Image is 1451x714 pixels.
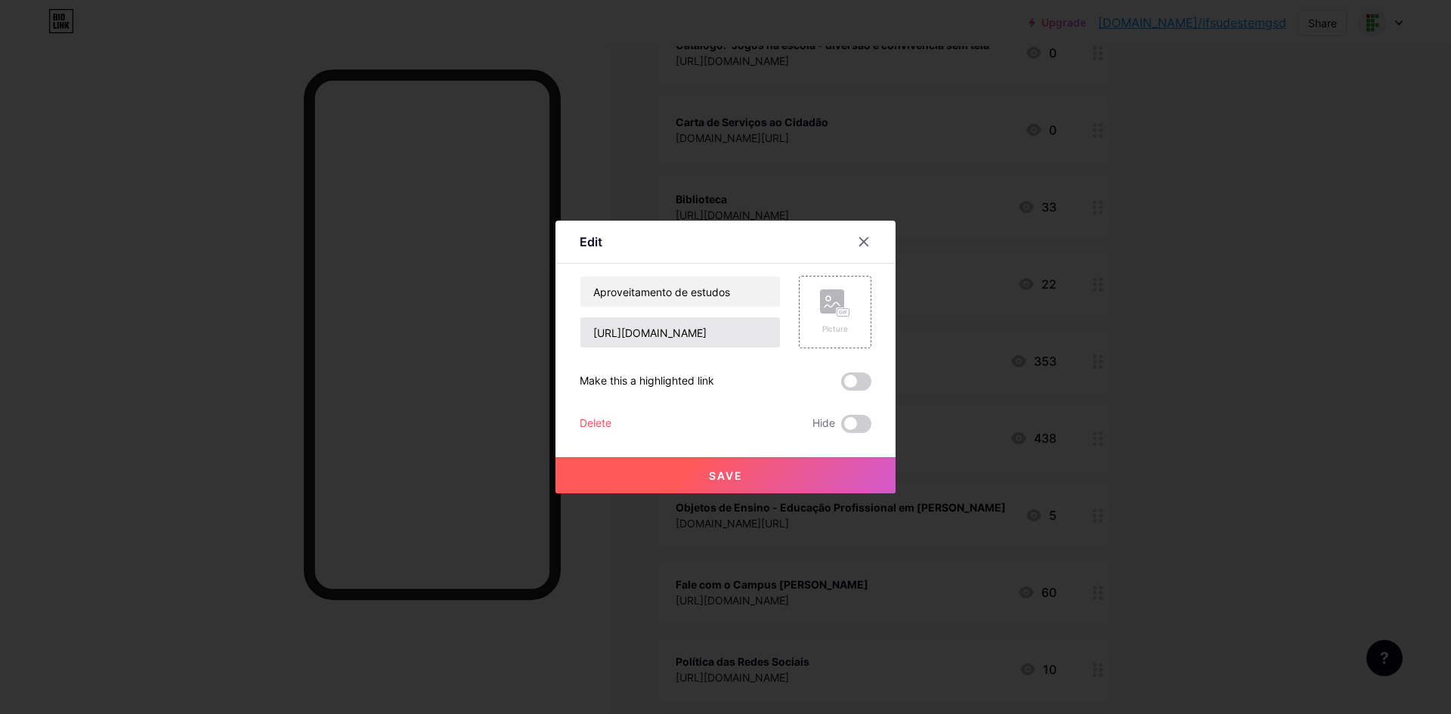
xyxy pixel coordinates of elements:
[580,277,780,307] input: Title
[580,372,714,391] div: Make this a highlighted link
[709,469,743,482] span: Save
[580,317,780,348] input: URL
[555,457,896,493] button: Save
[580,415,611,433] div: Delete
[820,323,850,335] div: Picture
[812,415,835,433] span: Hide
[580,233,602,251] div: Edit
